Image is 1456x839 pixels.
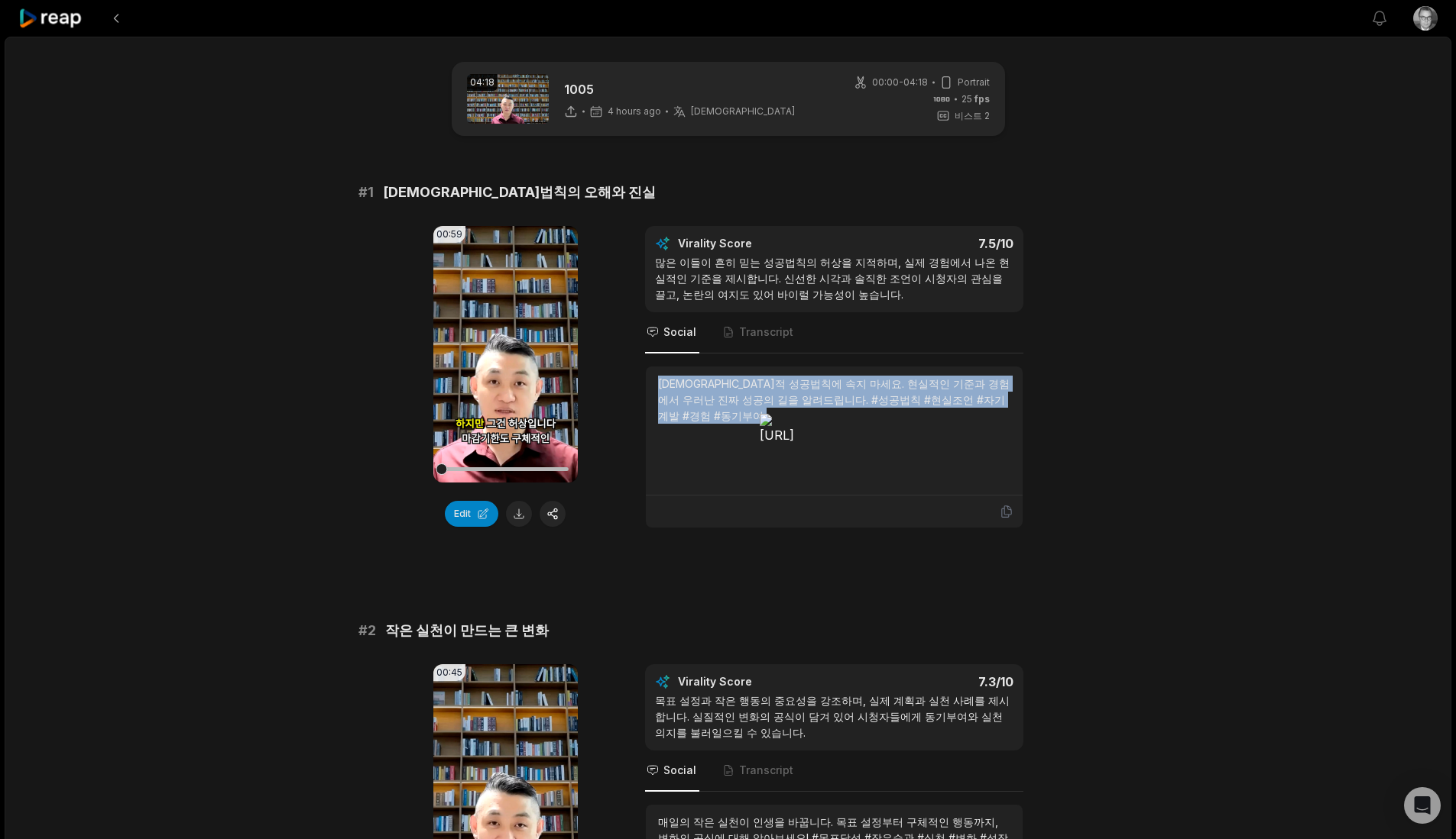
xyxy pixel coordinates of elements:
[955,109,990,123] span: 비스트 2
[433,226,578,482] video: Your browser does not support mp4 format.
[760,414,794,444] button: [URL]
[608,105,661,118] span: 4 hours ago
[645,750,1023,792] nav: Tabs
[655,692,1013,741] div: 목표 설정과 작은 행동의 중요성을 강조하며, 실제 계획과 실천 사례를 제시합니다. 실질적인 변화의 공식이 담겨 있어 시청자들에게 동기부여와 실천 의지를 불러일으킬 수 있습니다.
[760,428,794,443] span: [URL]
[655,254,1013,302] div: 많은 이들이 흔히 믿는 성공법칙의 허상을 지적하며, 실제 경험에서 나온 현실적인 기준을 제시합니다. 신선한 시각과 솔직한 조언이 시청자의 관심을 끌고, 논란의 여지도 있어 바...
[358,620,376,641] span: # 2
[658,376,1010,424] div: [DEMOGRAPHIC_DATA]적 성공법칙에 속지 마세요. 현실적인 기준과 경험에서 우러난 진짜 성공의 길을 알려드립니다. #성공법칙 #현실조언 #자기계발 #경험 #동기부여
[358,182,374,203] span: # 1
[961,92,990,106] span: 25
[739,763,793,778] span: Transcript
[760,414,794,426] img: icon-4ce3ab2c.png
[678,236,842,251] div: Virality Score
[663,763,696,778] span: Social
[691,105,795,118] span: [DEMOGRAPHIC_DATA]
[383,182,656,203] span: [DEMOGRAPHIC_DATA]법칙의 오해와 진실
[849,674,1013,689] div: 7.3 /10
[958,76,990,89] span: Portrait
[663,324,696,340] span: Social
[564,80,795,98] p: 1005
[467,74,498,91] div: 04:18
[445,501,498,527] button: Edit
[678,674,842,689] div: Virality Score
[849,236,1013,251] div: 7.5 /10
[1404,787,1441,824] div: Open Intercom Messenger
[739,324,793,340] span: Transcript
[872,76,928,89] span: 00:00 - 04:18
[974,93,990,105] span: fps
[385,620,549,641] span: 작은 실천이 만드는 큰 변화
[645,312,1023,353] nav: Tabs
